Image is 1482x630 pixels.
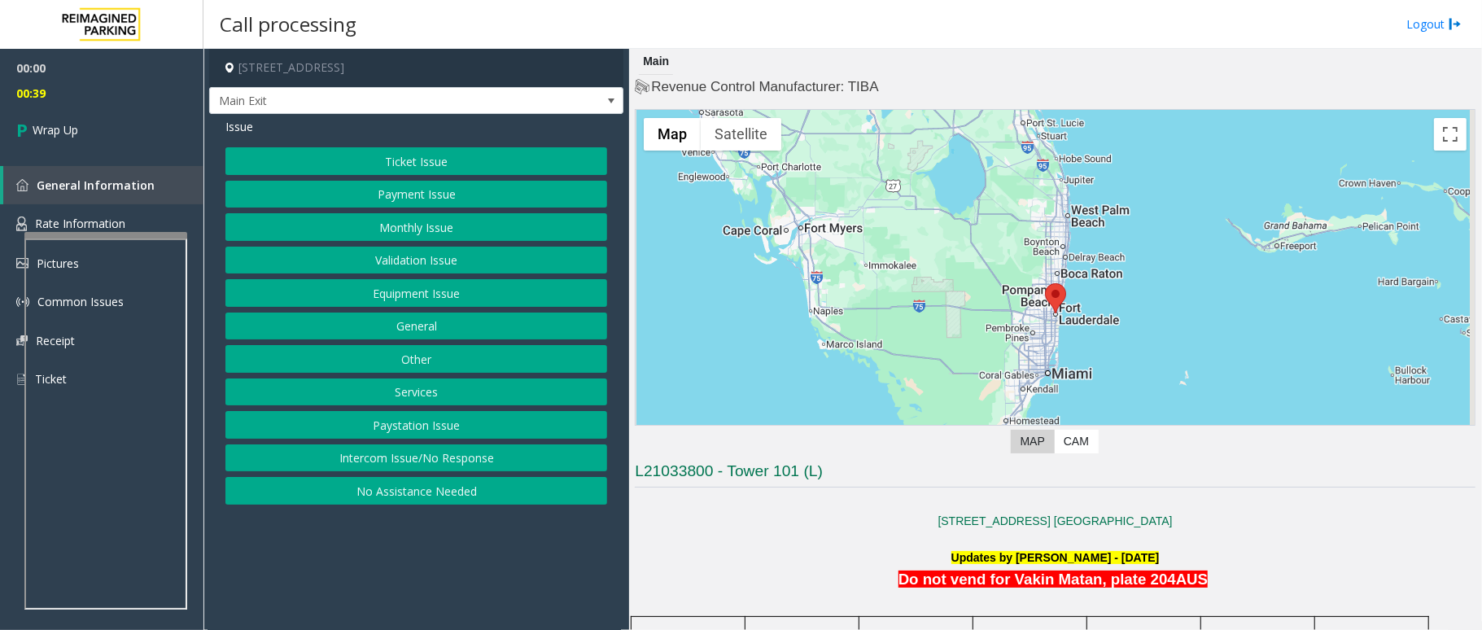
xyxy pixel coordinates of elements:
div: Main [639,49,673,75]
a: General Information [3,166,203,204]
button: Other [225,345,607,373]
button: Paystation Issue [225,411,607,439]
span: General Information [37,177,155,193]
button: No Assistance Needed [225,477,607,505]
a: Logout [1406,15,1462,33]
img: 'icon' [16,295,29,308]
h3: L21033800 - Tower 101 (L) [635,461,1475,488]
span: Do not vend for Vakin Matan, plate 204AUS [898,571,1208,588]
h4: Revenue Control Manufacturer: TIBA [635,77,1475,97]
button: Toggle fullscreen view [1434,118,1467,151]
img: 'icon' [16,179,28,191]
a: [STREET_ADDRESS] [GEOGRAPHIC_DATA] [938,514,1173,527]
button: Intercom Issue/No Response [225,444,607,472]
button: Show satellite imagery [701,118,781,151]
img: 'icon' [16,335,28,346]
button: Show street map [644,118,701,151]
span: Rate Information [35,216,125,231]
span: Main Exit [210,88,540,114]
img: 'icon' [16,372,27,387]
img: 'icon' [16,258,28,269]
h4: [STREET_ADDRESS] [209,49,623,87]
label: CAM [1054,430,1099,453]
button: Equipment Issue [225,279,607,307]
label: Map [1011,430,1055,453]
button: General [225,313,607,340]
span: Issue [225,118,253,135]
img: logout [1449,15,1462,33]
img: 'icon' [16,217,27,231]
button: Services [225,378,607,406]
button: Validation Issue [225,247,607,274]
span: Wrap Up [33,121,78,138]
button: Monthly Issue [225,213,607,241]
button: Ticket Issue [225,147,607,175]
h3: Call processing [212,4,365,44]
div: 101 Northeast 3rd Avenue, Fort Lauderdale, FL [1045,283,1066,313]
b: Updates by [PERSON_NAME] - [DATE] [951,551,1160,564]
button: Payment Issue [225,181,607,208]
